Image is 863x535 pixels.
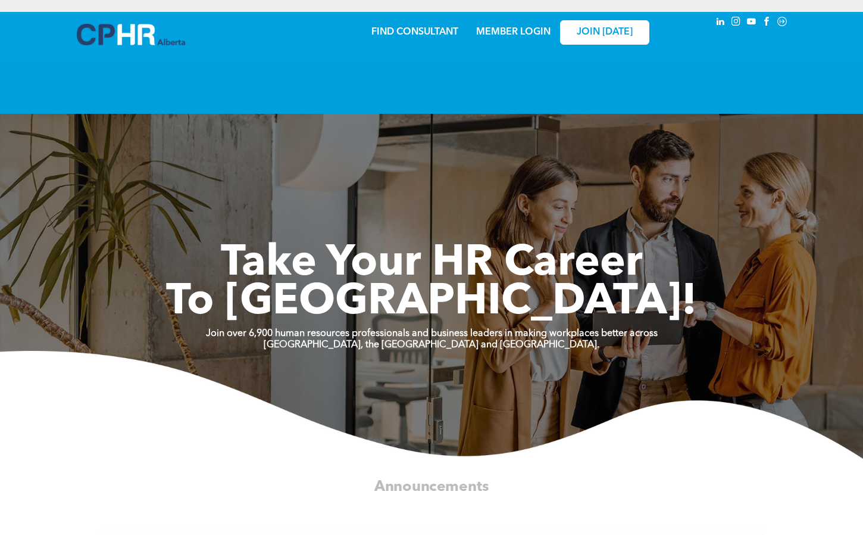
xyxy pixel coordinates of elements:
a: Social network [776,15,789,31]
strong: Join over 6,900 human resources professionals and business leaders in making workplaces better ac... [206,329,658,338]
span: Announcements [374,480,489,494]
img: A blue and white logo for cp alberta [77,24,185,45]
span: Take Your HR Career [221,242,643,285]
a: JOIN [DATE] [560,20,649,45]
a: FIND CONSULTANT [371,27,458,37]
a: linkedin [714,15,727,31]
a: MEMBER LOGIN [476,27,551,37]
span: To [GEOGRAPHIC_DATA]! [166,281,697,324]
span: JOIN [DATE] [577,27,633,38]
strong: [GEOGRAPHIC_DATA], the [GEOGRAPHIC_DATA] and [GEOGRAPHIC_DATA]. [264,340,599,350]
a: facebook [760,15,773,31]
a: instagram [729,15,742,31]
a: youtube [745,15,758,31]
